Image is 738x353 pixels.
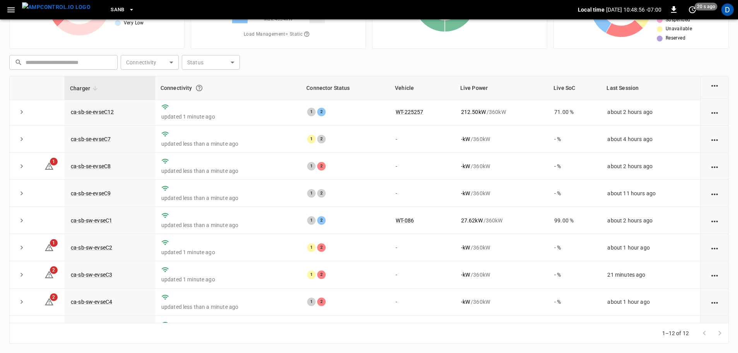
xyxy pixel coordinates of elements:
[124,19,144,27] span: Very Low
[161,276,295,283] p: updated 1 minute ago
[601,261,700,288] td: 21 minutes ago
[548,98,601,126] td: 71.00 %
[461,298,470,306] p: - kW
[548,180,601,207] td: - %
[710,298,719,306] div: action cell options
[548,316,601,343] td: 99.00 %
[666,34,685,42] span: Reserved
[161,167,295,175] p: updated less than a minute ago
[44,298,54,305] a: 2
[317,189,326,198] div: 2
[161,248,295,256] p: updated 1 minute ago
[161,113,295,121] p: updated 1 minute ago
[108,2,138,17] button: SanB
[317,270,326,279] div: 2
[389,76,455,100] th: Vehicle
[695,3,717,10] span: 20 s ago
[44,271,54,277] a: 2
[389,261,455,288] td: -
[710,244,719,251] div: action cell options
[71,272,112,278] a: ca-sb-sw-evseC3
[317,216,326,225] div: 2
[244,28,313,41] span: Load Management = Static
[307,135,316,143] div: 1
[455,76,548,100] th: Live Power
[192,81,206,95] button: Connection between the charger and our software.
[389,153,455,180] td: -
[601,316,700,343] td: about 3 hours ago
[50,293,58,301] span: 2
[307,108,316,116] div: 1
[317,108,326,116] div: 2
[16,188,27,199] button: expand row
[710,108,719,116] div: action cell options
[601,126,700,153] td: about 4 hours ago
[461,135,542,143] div: / 360 kW
[317,135,326,143] div: 2
[461,108,486,116] p: 212.50 kW
[666,25,692,33] span: Unavailable
[662,329,689,337] p: 1–12 of 12
[50,239,58,247] span: 1
[601,180,700,207] td: about 11 hours ago
[461,189,470,197] p: - kW
[50,158,58,165] span: 1
[307,162,316,170] div: 1
[548,289,601,316] td: - %
[548,76,601,100] th: Live SoC
[16,106,27,118] button: expand row
[16,215,27,226] button: expand row
[666,16,690,24] span: Suspended
[710,81,719,89] div: action cell options
[70,84,100,93] span: Charger
[601,76,700,100] th: Last Session
[161,303,295,311] p: updated less than a minute ago
[264,15,293,23] span: Max. 4634 kW
[548,153,601,180] td: - %
[22,2,91,12] img: ampcontrol.io logo
[307,243,316,252] div: 1
[461,217,542,224] div: / 360 kW
[161,221,295,229] p: updated less than a minute ago
[686,3,699,16] button: set refresh interval
[71,299,112,305] a: ca-sb-sw-evseC4
[606,6,661,14] p: [DATE] 10:48:56 -07:00
[50,266,58,274] span: 2
[461,135,470,143] p: - kW
[161,140,295,148] p: updated less than a minute ago
[710,217,719,224] div: action cell options
[317,298,326,306] div: 2
[71,217,112,224] a: ca-sb-sw-evseC1
[16,133,27,145] button: expand row
[396,109,423,115] a: WT-225257
[16,160,27,172] button: expand row
[111,5,125,14] span: SanB
[461,162,470,170] p: - kW
[307,298,316,306] div: 1
[601,98,700,126] td: about 2 hours ago
[548,207,601,234] td: 99.00 %
[548,261,601,288] td: - %
[548,234,601,261] td: - %
[16,269,27,281] button: expand row
[461,271,470,279] p: - kW
[710,135,719,143] div: action cell options
[307,270,316,279] div: 1
[71,109,114,115] a: ca-sb-se-evseC12
[461,162,542,170] div: / 360 kW
[307,189,316,198] div: 1
[161,194,295,202] p: updated less than a minute ago
[710,162,719,170] div: action cell options
[301,28,313,41] button: The system is using AmpEdge-configured limits for static load managment. Depending on your config...
[461,271,542,279] div: / 360 kW
[601,207,700,234] td: about 2 hours ago
[461,217,483,224] p: 27.62 kW
[548,126,601,153] td: - %
[307,216,316,225] div: 1
[461,244,542,251] div: / 360 kW
[317,243,326,252] div: 2
[389,180,455,207] td: -
[601,153,700,180] td: about 2 hours ago
[389,126,455,153] td: -
[301,76,389,100] th: Connector Status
